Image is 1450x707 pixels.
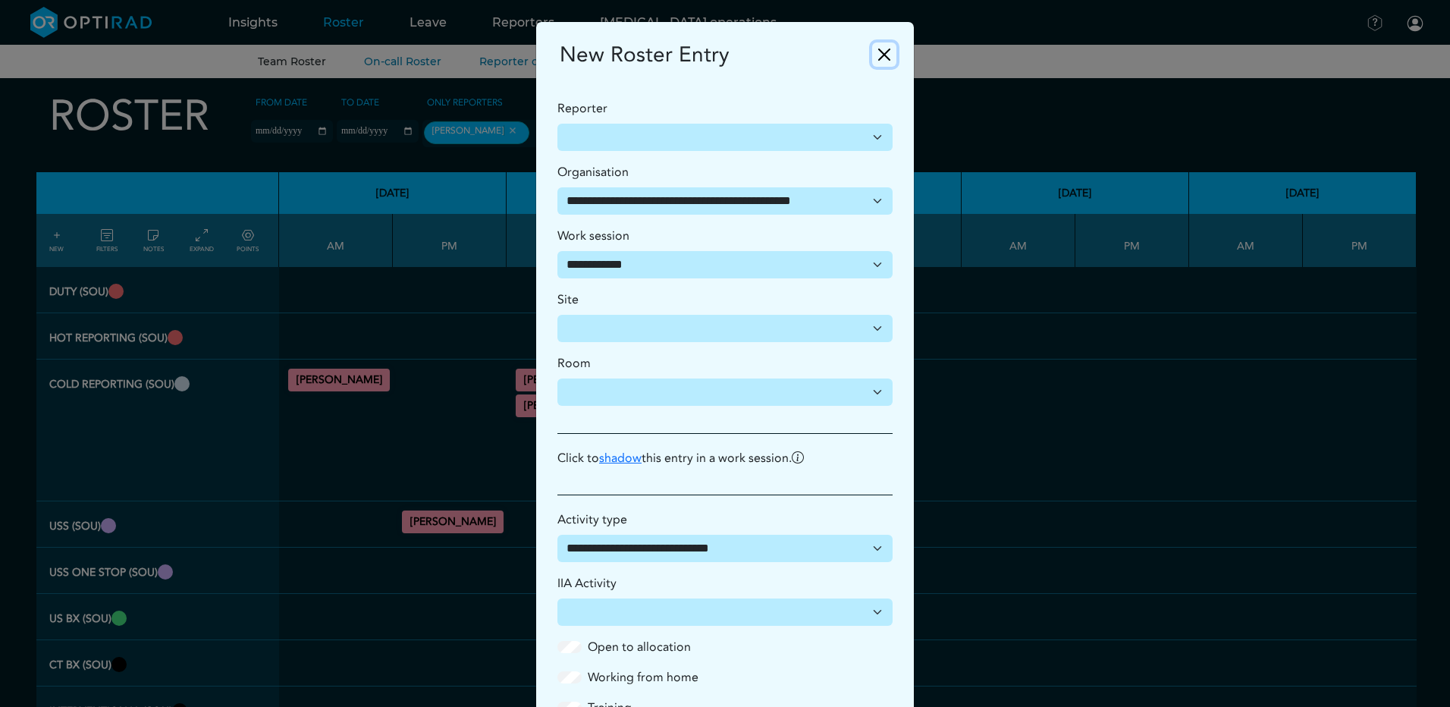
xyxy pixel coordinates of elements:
[560,39,729,71] h5: New Roster Entry
[557,574,617,592] label: IIA Activity
[557,511,627,529] label: Activity type
[588,638,691,656] label: Open to allocation
[872,42,896,67] button: Close
[557,99,607,118] label: Reporter
[557,163,629,181] label: Organisation
[557,291,579,309] label: Site
[557,354,591,372] label: Room
[588,668,698,687] label: Working from home
[557,227,629,245] label: Work session
[792,450,804,467] i: To shadow the entry is to show a duplicate in another work session.
[548,449,902,467] p: Click to this entry in a work session.
[599,450,642,467] a: shadow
